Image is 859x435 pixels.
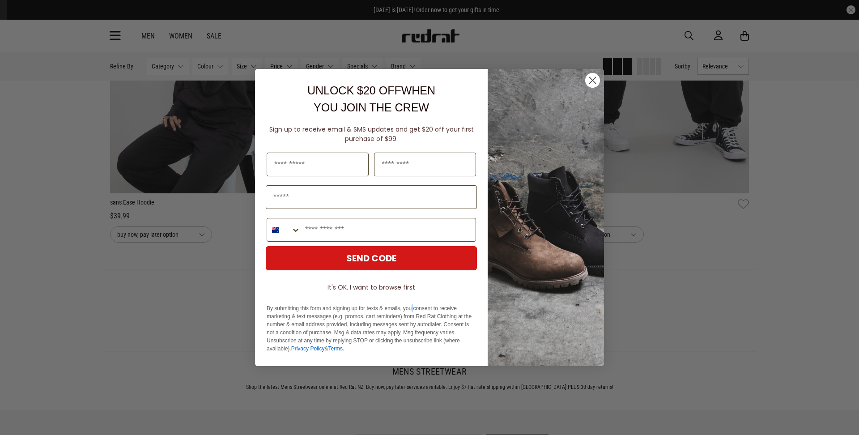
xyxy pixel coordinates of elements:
img: f7662613-148e-4c88-9575-6c6b5b55a647.jpeg [488,69,604,366]
span: YOU JOIN THE CREW [314,101,429,114]
button: Open LiveChat chat widget [7,4,34,30]
input: Email [266,185,477,209]
button: It's OK, I want to browse first [266,279,477,295]
a: Terms [328,345,343,352]
img: New Zealand [272,226,279,234]
button: Search Countries [267,218,301,241]
p: By submitting this form and signing up for texts & emails, you consent to receive marketing & tex... [267,304,476,353]
span: UNLOCK $20 OFF [307,84,401,97]
span: WHEN [401,84,435,97]
input: First Name [267,153,369,176]
button: SEND CODE [266,246,477,270]
span: Sign up to receive email & SMS updates and get $20 off your first purchase of $99. [269,125,474,143]
a: Privacy Policy [291,345,325,352]
button: Close dialog [585,72,600,88]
